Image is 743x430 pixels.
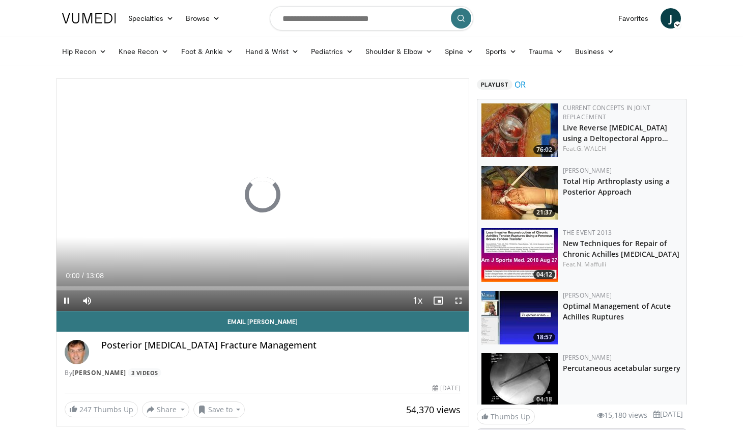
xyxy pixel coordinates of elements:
[563,103,650,121] a: Current Concepts in Joint Replacement
[359,41,439,62] a: Shoulder & Elbow
[193,401,245,418] button: Save to
[563,228,612,237] a: The Event 2013
[563,166,612,175] a: [PERSON_NAME]
[661,8,681,29] a: J
[56,311,469,332] a: Email [PERSON_NAME]
[62,13,116,23] img: VuMedi Logo
[128,368,161,377] a: 3 Videos
[563,291,612,300] a: [PERSON_NAME]
[270,6,473,31] input: Search topics, interventions
[112,41,175,62] a: Knee Recon
[523,41,569,62] a: Trauma
[597,410,647,421] li: 15,180 views
[563,238,679,259] a: New Techniques for Repair of Chronic Achilles [MEDICAL_DATA]
[56,79,469,311] video-js: Video Player
[175,41,240,62] a: Foot & Ankle
[612,8,654,29] a: Favorites
[72,368,126,377] a: [PERSON_NAME]
[481,228,558,282] a: 04:12
[56,41,112,62] a: Hip Recon
[180,8,226,29] a: Browse
[563,144,682,153] div: Feat.
[481,166,558,220] img: 286987_0000_1.png.150x105_q85_crop-smart_upscale.jpg
[56,290,77,311] button: Pause
[533,270,555,279] span: 04:12
[101,340,461,351] h4: Posterior [MEDICAL_DATA] Fracture Management
[65,340,89,364] img: Avatar
[533,145,555,154] span: 76:02
[481,353,558,407] a: 04:18
[406,404,461,416] span: 54,370 views
[577,260,606,268] a: N. Maffulli
[563,353,612,362] a: [PERSON_NAME]
[481,103,558,157] img: 684033_3.png.150x105_q85_crop-smart_upscale.jpg
[563,363,680,373] a: Percutaneous acetabular surgery
[305,41,359,62] a: Pediatrics
[533,208,555,217] span: 21:37
[439,41,479,62] a: Spine
[428,290,448,311] button: Enable picture-in-picture mode
[533,395,555,404] span: 04:18
[477,79,512,90] span: Playlist
[481,103,558,157] a: 76:02
[448,290,469,311] button: Fullscreen
[142,401,189,418] button: Share
[479,41,523,62] a: Sports
[481,228,558,282] img: O0cEsGv5RdudyPNn4xMDoxOmtxOwKG7D_2.150x105_q85_crop-smart_upscale.jpg
[563,176,670,197] a: Total Hip Arthroplasty using a Posterior Approach
[563,260,682,269] div: Feat.
[239,41,305,62] a: Hand & Wrist
[433,384,460,393] div: [DATE]
[515,78,526,91] a: OR
[569,41,621,62] a: Business
[481,291,558,344] img: 306724_0000_1.png.150x105_q85_crop-smart_upscale.jpg
[65,368,461,378] div: By
[533,333,555,342] span: 18:57
[481,353,558,407] img: E-HI8y-Omg85H4KX4xMDoxOjB1O8AjAz.150x105_q85_crop-smart_upscale.jpg
[122,8,180,29] a: Specialties
[563,123,669,143] a: Live Reverse [MEDICAL_DATA] using a Deltopectoral Appro…
[82,272,84,280] span: /
[477,409,535,424] a: Thumbs Up
[65,401,138,417] a: 247 Thumbs Up
[408,290,428,311] button: Playback Rate
[86,272,104,280] span: 13:08
[77,290,97,311] button: Mute
[481,166,558,220] a: 21:37
[563,301,671,321] a: Optimal Management of Acute Achilles Ruptures
[79,405,92,414] span: 247
[577,144,606,153] a: G. WALCH
[56,286,469,290] div: Progress Bar
[653,409,683,420] li: [DATE]
[481,291,558,344] a: 18:57
[66,272,79,280] span: 0:00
